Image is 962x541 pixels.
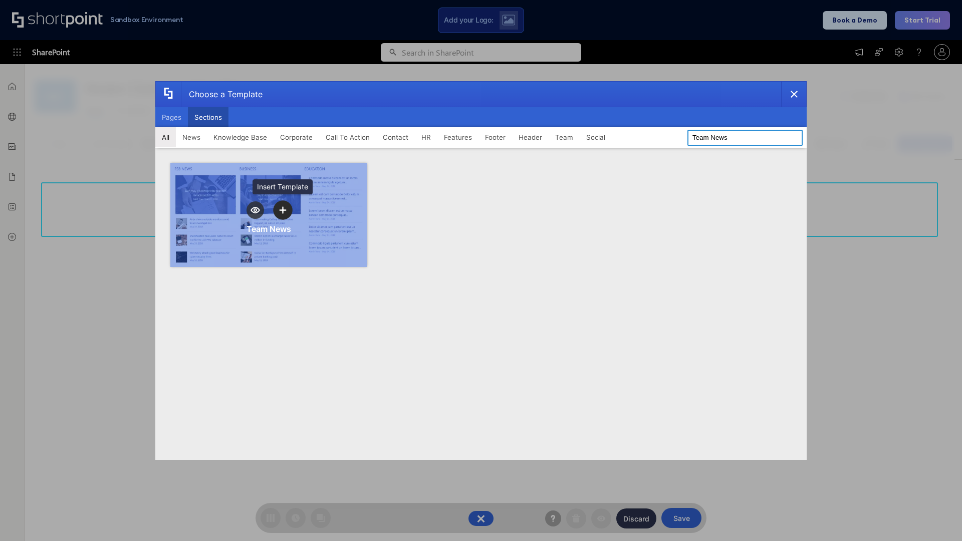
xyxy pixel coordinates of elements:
[181,82,263,107] div: Choose a Template
[549,127,580,147] button: Team
[912,493,962,541] iframe: Chat Widget
[687,130,803,146] input: Search
[274,127,319,147] button: Corporate
[319,127,376,147] button: Call To Action
[437,127,478,147] button: Features
[247,224,291,234] div: Team News
[155,81,807,460] div: template selector
[580,127,612,147] button: Social
[207,127,274,147] button: Knowledge Base
[376,127,415,147] button: Contact
[176,127,207,147] button: News
[415,127,437,147] button: HR
[478,127,512,147] button: Footer
[512,127,549,147] button: Header
[188,107,228,127] button: Sections
[155,107,188,127] button: Pages
[155,127,176,147] button: All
